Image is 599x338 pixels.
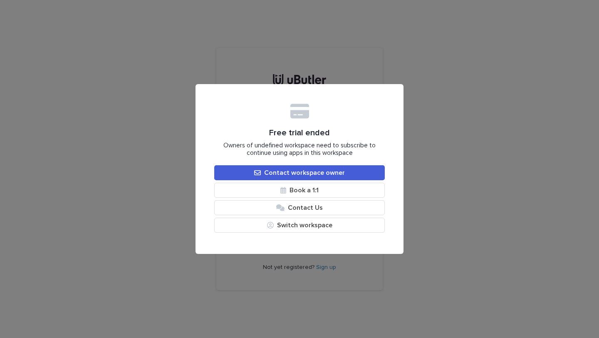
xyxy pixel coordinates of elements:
span: Free trial ended [269,128,330,138]
span: Owners of undefined workspace need to subscribe to continue using apps in this workspace [214,142,385,157]
a: Contact workspace owner [214,165,385,180]
span: Contact workspace owner [264,169,345,176]
span: Book a 1:1 [290,187,319,194]
button: Switch workspace [214,218,385,233]
button: Contact Us [214,200,385,215]
a: Book a 1:1 [214,183,385,198]
span: Contact Us [288,204,323,211]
